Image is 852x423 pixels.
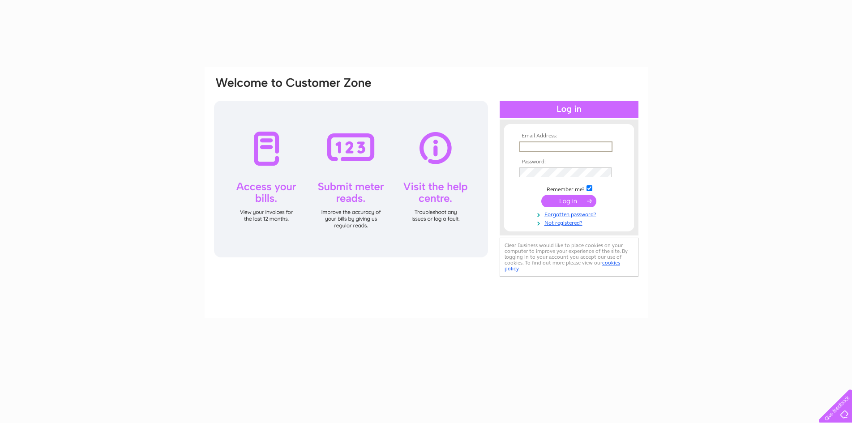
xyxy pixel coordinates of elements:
[517,133,621,139] th: Email Address:
[500,238,638,277] div: Clear Business would like to place cookies on your computer to improve your experience of the sit...
[505,260,620,272] a: cookies policy
[519,209,621,218] a: Forgotten password?
[517,159,621,165] th: Password:
[517,184,621,193] td: Remember me?
[541,195,596,207] input: Submit
[519,218,621,226] a: Not registered?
